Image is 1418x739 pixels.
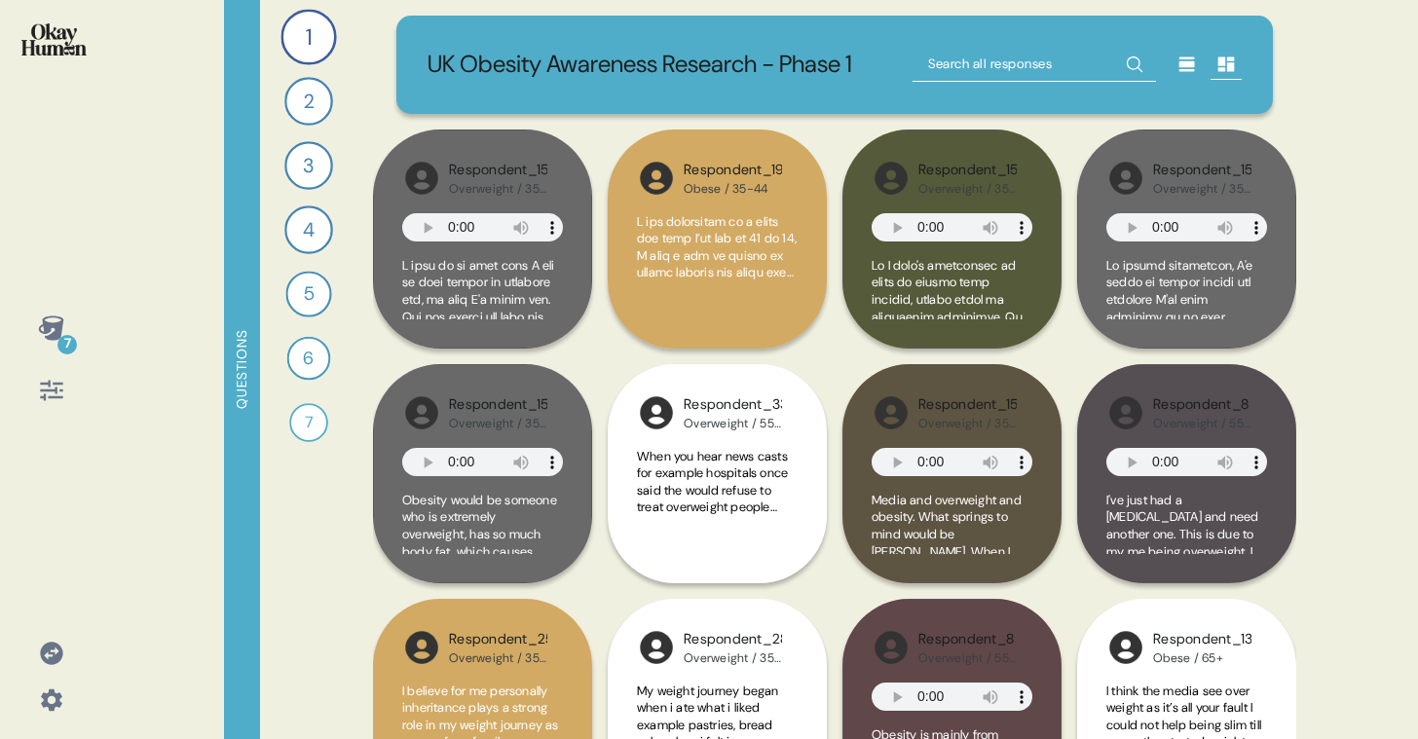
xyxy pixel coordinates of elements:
img: l1ibTKarBSWXLOhlfT5LxFP+OttMJpPJZDKZTCbz9PgHEggSPYjZSwEAAAAASUVORK5CYII= [872,393,911,432]
div: 3 [284,141,333,190]
img: l1ibTKarBSWXLOhlfT5LxFP+OttMJpPJZDKZTCbz9PgHEggSPYjZSwEAAAAASUVORK5CYII= [1106,393,1145,432]
img: l1ibTKarBSWXLOhlfT5LxFP+OttMJpPJZDKZTCbz9PgHEggSPYjZSwEAAAAASUVORK5CYII= [1106,628,1145,667]
img: l1ibTKarBSWXLOhlfT5LxFP+OttMJpPJZDKZTCbz9PgHEggSPYjZSwEAAAAASUVORK5CYII= [1106,159,1145,198]
div: Respondent_8 [918,629,1017,650]
div: Respondent_28 [684,629,782,650]
div: Respondent_25 [449,629,547,650]
div: Overweight / 35-44 [449,650,547,666]
img: l1ibTKarBSWXLOhlfT5LxFP+OttMJpPJZDKZTCbz9PgHEggSPYjZSwEAAAAASUVORK5CYII= [637,159,676,198]
div: Respondent_15 [449,160,547,181]
div: Respondent_13 [1153,629,1251,650]
div: Overweight / 35-44 [684,650,782,666]
div: Respondent_33 [684,394,782,416]
div: 1 [280,9,336,64]
div: Respondent_15 [1153,160,1251,181]
p: UK Obesity Awareness Research - Phase 1 [428,47,852,83]
div: Respondent_19 [684,160,782,181]
div: 7 [57,335,77,354]
div: Overweight / 35-44 [918,181,1017,197]
div: 6 [287,337,331,381]
div: Overweight / 35-44 [449,416,547,431]
div: Respondent_15 [918,160,1017,181]
div: Respondent_8 [1153,394,1251,416]
div: 4 [284,205,333,254]
img: l1ibTKarBSWXLOhlfT5LxFP+OttMJpPJZDKZTCbz9PgHEggSPYjZSwEAAAAASUVORK5CYII= [402,159,441,198]
div: Overweight / 35-44 [918,416,1017,431]
img: l1ibTKarBSWXLOhlfT5LxFP+OttMJpPJZDKZTCbz9PgHEggSPYjZSwEAAAAASUVORK5CYII= [402,628,441,667]
div: Overweight / 35-44 [1153,181,1251,197]
div: Overweight / 55-64 [918,650,1017,666]
img: l1ibTKarBSWXLOhlfT5LxFP+OttMJpPJZDKZTCbz9PgHEggSPYjZSwEAAAAASUVORK5CYII= [637,393,676,432]
div: Overweight / 55-64 [684,416,782,431]
div: Respondent_15 [918,394,1017,416]
div: 5 [285,271,331,316]
div: 2 [284,77,333,126]
img: okayhuman.3b1b6348.png [21,23,87,55]
div: 7 [289,403,328,442]
div: Obese / 35-44 [684,181,782,197]
img: l1ibTKarBSWXLOhlfT5LxFP+OttMJpPJZDKZTCbz9PgHEggSPYjZSwEAAAAASUVORK5CYII= [872,159,911,198]
img: l1ibTKarBSWXLOhlfT5LxFP+OttMJpPJZDKZTCbz9PgHEggSPYjZSwEAAAAASUVORK5CYII= [637,628,676,667]
img: l1ibTKarBSWXLOhlfT5LxFP+OttMJpPJZDKZTCbz9PgHEggSPYjZSwEAAAAASUVORK5CYII= [402,393,441,432]
div: Obese / 65+ [1153,650,1251,666]
div: Overweight / 35-44 [449,181,547,197]
div: Respondent_15 [449,394,547,416]
img: l1ibTKarBSWXLOhlfT5LxFP+OttMJpPJZDKZTCbz9PgHEggSPYjZSwEAAAAASUVORK5CYII= [872,628,911,667]
input: Search all responses [913,47,1156,82]
div: Overweight / 55-64 [1153,416,1251,431]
